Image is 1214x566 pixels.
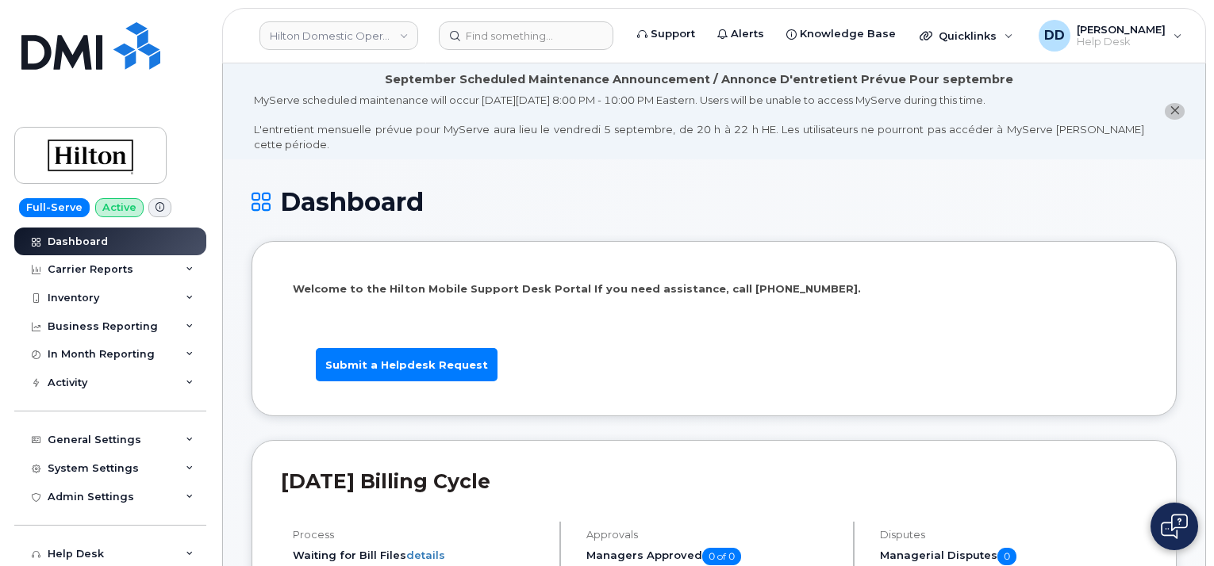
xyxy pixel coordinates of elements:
[293,281,1135,296] p: Welcome to the Hilton Mobile Support Desk Portal If you need assistance, call [PHONE_NUMBER].
[293,548,546,563] li: Waiting for Bill Files
[997,548,1016,565] span: 0
[406,549,445,561] a: details
[586,548,839,565] h5: Managers Approved
[252,188,1177,216] h1: Dashboard
[1161,514,1188,539] img: Open chat
[702,548,741,565] span: 0 of 0
[281,469,1147,493] h2: [DATE] Billing Cycle
[1165,103,1185,120] button: close notification
[316,348,498,382] a: Submit a Helpdesk Request
[254,93,1144,151] div: MyServe scheduled maintenance will occur [DATE][DATE] 8:00 PM - 10:00 PM Eastern. Users will be u...
[880,529,1147,541] h4: Disputes
[293,529,546,541] h4: Process
[880,548,1147,565] h5: Managerial Disputes
[385,71,1013,88] div: September Scheduled Maintenance Announcement / Annonce D'entretient Prévue Pour septembre
[586,529,839,541] h4: Approvals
